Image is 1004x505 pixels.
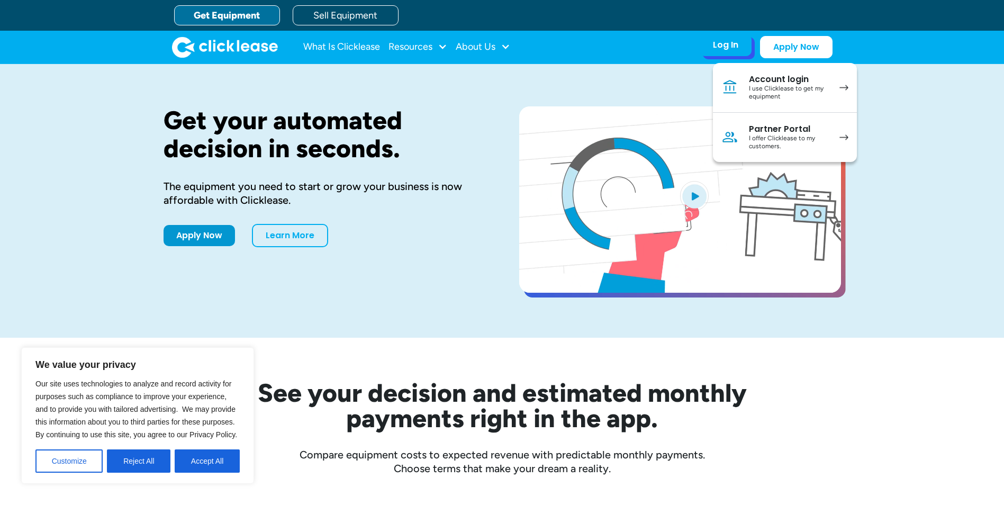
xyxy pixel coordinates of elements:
img: Bank icon [721,79,738,96]
div: I use Clicklease to get my equipment [749,85,829,101]
a: What Is Clicklease [303,37,380,58]
a: Apply Now [164,225,235,246]
a: open lightbox [519,106,841,293]
div: The equipment you need to start or grow your business is now affordable with Clicklease. [164,179,485,207]
a: Account loginI use Clicklease to get my equipment [713,63,857,113]
div: Log In [713,40,738,50]
button: Customize [35,449,103,473]
h1: Get your automated decision in seconds. [164,106,485,163]
span: Our site uses technologies to analyze and record activity for purposes such as compliance to impr... [35,380,237,439]
a: Partner PortalI offer Clicklease to my customers. [713,113,857,162]
img: Person icon [721,129,738,146]
a: Get Equipment [174,5,280,25]
button: Accept All [175,449,240,473]
div: Resources [388,37,447,58]
a: Sell Equipment [293,5,399,25]
a: home [172,37,278,58]
nav: Log In [713,63,857,162]
img: Blue play button logo on a light blue circular background [680,181,709,211]
div: I offer Clicklease to my customers. [749,134,829,151]
a: Learn More [252,224,328,247]
div: About Us [456,37,510,58]
h2: See your decision and estimated monthly payments right in the app. [206,380,799,431]
a: Apply Now [760,36,833,58]
img: arrow [839,85,848,91]
div: Partner Portal [749,124,829,134]
div: Compare equipment costs to expected revenue with predictable monthly payments. Choose terms that ... [164,448,841,475]
img: Clicklease logo [172,37,278,58]
button: Reject All [107,449,170,473]
div: We value your privacy [21,347,254,484]
p: We value your privacy [35,358,240,371]
div: Account login [749,74,829,85]
img: arrow [839,134,848,140]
